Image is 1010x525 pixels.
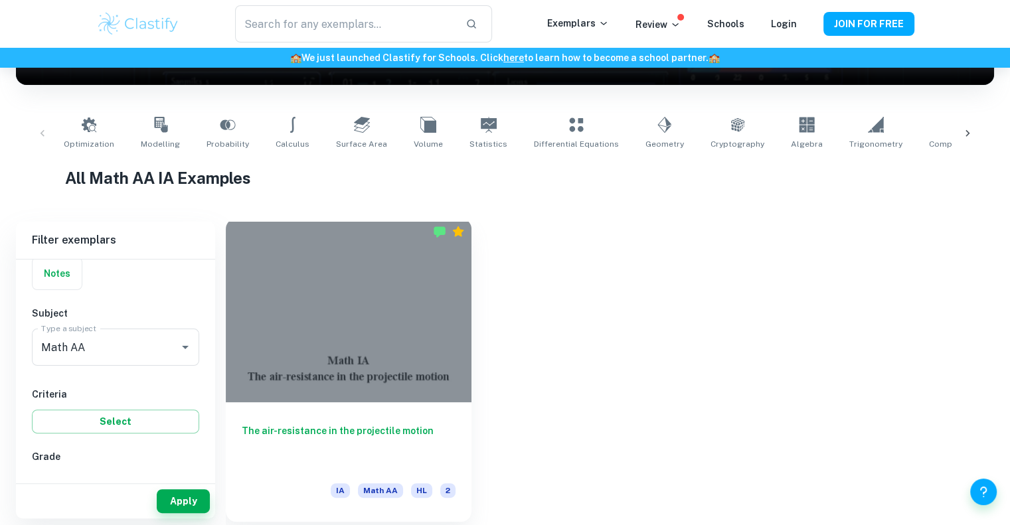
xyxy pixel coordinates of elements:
[207,138,249,150] span: Probability
[146,477,152,492] span: 5
[440,483,456,498] span: 2
[433,225,446,238] img: Marked
[96,11,181,37] img: Clastify logo
[547,16,609,31] p: Exemplars
[771,19,797,29] a: Login
[414,138,443,150] span: Volume
[469,138,507,150] span: Statistics
[452,225,465,238] div: Premium
[3,50,1007,65] h6: We just launched Clastify for Schools. Click to learn how to become a school partner.
[929,138,1002,150] span: Complex Numbers
[176,338,195,356] button: Open
[32,306,199,321] h6: Subject
[32,387,199,402] h6: Criteria
[235,5,454,42] input: Search for any exemplars...
[106,477,112,492] span: 6
[242,423,456,467] h6: The air-resistance in the projectile motion
[33,258,82,289] button: Notes
[849,138,902,150] span: Trigonometry
[41,323,96,334] label: Type a subject
[645,138,684,150] span: Geometry
[791,138,823,150] span: Algebra
[141,138,180,150] span: Modelling
[411,483,432,498] span: HL
[970,479,997,505] button: Help and Feedback
[707,19,744,29] a: Schools
[157,489,210,513] button: Apply
[711,138,764,150] span: Cryptography
[336,138,387,150] span: Surface Area
[534,138,619,150] span: Differential Equations
[709,52,720,63] span: 🏫
[635,17,681,32] p: Review
[823,12,914,36] button: JOIN FOR FREE
[503,52,524,63] a: here
[290,52,301,63] span: 🏫
[64,138,114,150] span: Optimization
[66,477,72,492] span: 7
[32,410,199,433] button: Select
[331,483,350,498] span: IA
[65,166,946,190] h1: All Math AA IA Examples
[32,449,199,464] h6: Grade
[226,222,471,525] a: The air-resistance in the projectile motionIAMath AAHL2
[276,138,309,150] span: Calculus
[16,222,215,259] h6: Filter exemplars
[358,483,403,498] span: Math AA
